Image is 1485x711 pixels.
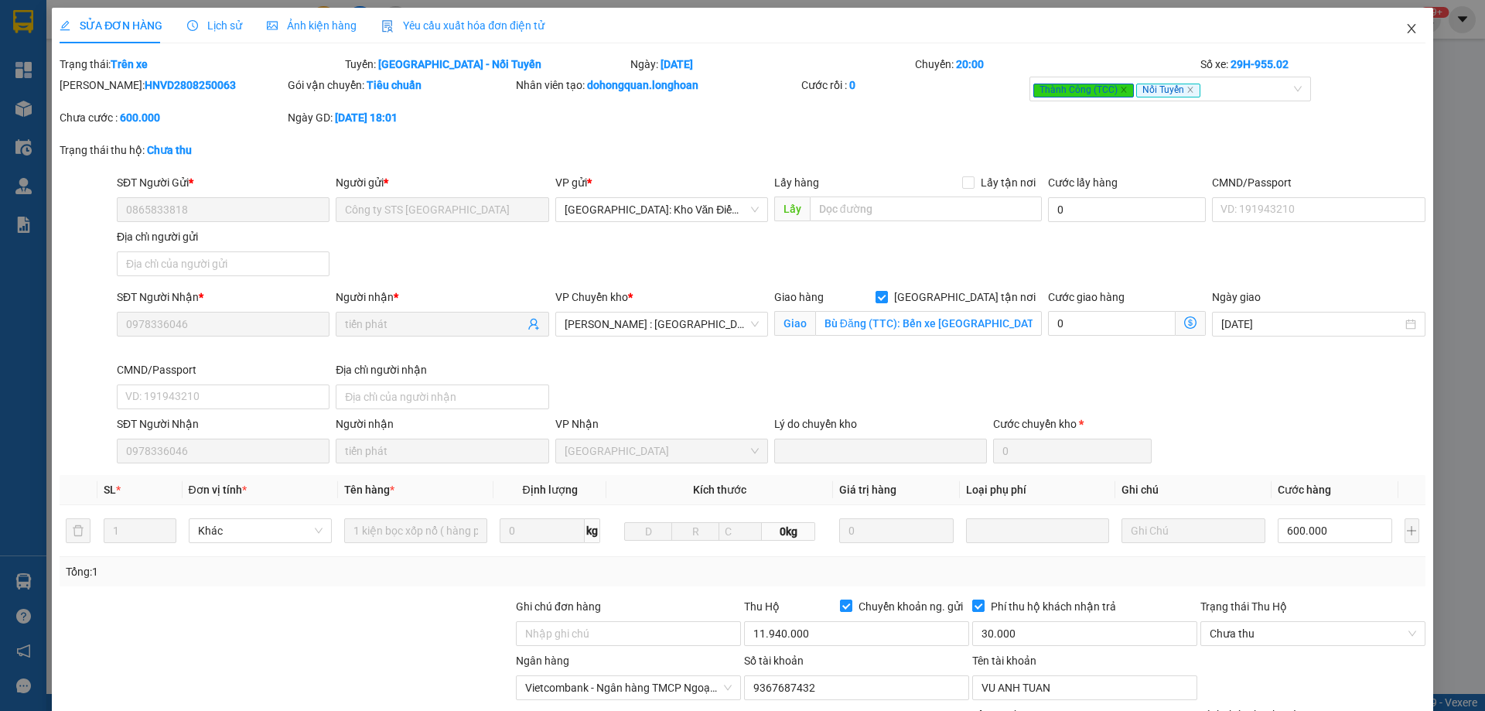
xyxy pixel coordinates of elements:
[117,251,329,276] input: Địa chỉ của người gửi
[145,79,236,91] b: HNVD2808250063
[378,58,541,70] b: [GEOGRAPHIC_DATA] - Nối Tuyến
[267,20,278,31] span: picture
[810,197,1042,221] input: Dọc đường
[60,109,285,126] div: Chưa cước :
[58,56,343,73] div: Trạng thái:
[336,415,548,432] div: Người nhận
[555,291,628,303] span: VP Chuyển kho
[117,361,329,378] div: CMND/Passport
[975,174,1042,191] span: Lấy tận nơi
[956,58,984,70] b: 20:00
[719,522,762,541] input: C
[525,676,732,699] span: Vietcombank - Ngân hàng TMCP Ngoại Thương Việt Nam
[120,111,160,124] b: 600.000
[565,439,759,463] span: Bình Phước
[774,291,824,303] span: Giao hàng
[801,77,1026,94] div: Cước rồi :
[972,675,1197,700] input: Tên tài khoản
[1405,518,1419,543] button: plus
[624,522,672,541] input: D
[565,313,759,336] span: Hồ Chí Minh : Kho Quận 12
[762,522,814,541] span: 0kg
[117,174,329,191] div: SĐT Người Gửi
[839,484,896,496] span: Giá trị hàng
[267,19,357,32] span: Ảnh kiện hàng
[1121,518,1265,543] input: Ghi Chú
[516,600,601,613] label: Ghi chú đơn hàng
[1231,58,1289,70] b: 29H-955.02
[744,675,969,700] input: Số tài khoản
[367,79,422,91] b: Tiêu chuẩn
[972,655,1036,667] label: Tên tài khoản
[516,655,569,667] label: Ngân hàng
[288,77,513,94] div: Gói vận chuyển:
[993,415,1151,432] div: Cước chuyển kho
[1184,316,1197,329] span: dollar-circle
[1200,598,1425,615] div: Trạng thái Thu Hộ
[629,56,914,73] div: Ngày:
[587,79,698,91] b: dohongquan.longhoan
[1405,22,1418,35] span: close
[117,289,329,306] div: SĐT Người Nhận
[1048,176,1118,189] label: Cước lấy hàng
[344,518,487,543] input: VD: Bàn, Ghế
[344,484,394,496] span: Tên hàng
[1390,8,1433,51] button: Close
[555,415,768,432] div: VP Nhận
[815,311,1042,336] input: Giao tận nơi
[335,111,398,124] b: [DATE] 18:01
[565,198,759,221] span: Hà Nội: Kho Văn Điển Thanh Trì
[744,655,804,667] label: Số tài khoản
[744,600,780,613] span: Thu Hộ
[1033,84,1134,97] span: Thành Công (TCC)
[187,20,198,31] span: clock-circle
[1136,84,1200,97] span: Nối Tuyến
[147,144,192,156] b: Chưa thu
[60,20,70,31] span: edit
[381,19,544,32] span: Yêu cầu xuất hóa đơn điện tử
[849,79,855,91] b: 0
[1212,174,1425,191] div: CMND/Passport
[585,518,600,543] span: kg
[1048,311,1176,336] input: Cước giao hàng
[336,361,548,378] div: Địa chỉ người nhận
[774,176,819,189] span: Lấy hàng
[661,58,693,70] b: [DATE]
[336,174,548,191] div: Người gửi
[522,484,577,496] span: Định lượng
[1199,56,1427,73] div: Số xe:
[111,58,148,70] b: Trên xe
[888,289,1042,306] span: [GEOGRAPHIC_DATA] tận nơi
[60,142,342,159] div: Trạng thái thu hộ:
[117,415,329,432] div: SĐT Người Nhận
[1221,316,1401,333] input: Ngày giao
[198,519,323,542] span: Khác
[336,385,548,409] input: Địa chỉ của người nhận
[1115,475,1271,505] th: Ghi chú
[1120,86,1128,94] span: close
[60,77,285,94] div: [PERSON_NAME]:
[66,563,573,580] div: Tổng: 1
[774,415,987,432] div: Lý do chuyển kho
[671,522,719,541] input: R
[336,289,548,306] div: Người nhận
[555,174,768,191] div: VP gửi
[1048,197,1206,222] input: Cước lấy hàng
[187,19,242,32] span: Lịch sử
[66,518,90,543] button: delete
[343,56,629,73] div: Tuyến:
[852,598,969,615] span: Chuyển khoản ng. gửi
[960,475,1115,505] th: Loại phụ phí
[516,621,741,646] input: Ghi chú đơn hàng
[189,484,247,496] span: Đơn vị tính
[60,19,162,32] span: SỬA ĐƠN HÀNG
[1278,484,1331,496] span: Cước hàng
[1186,86,1194,94] span: close
[1210,622,1416,645] span: Chưa thu
[381,20,394,32] img: icon
[104,484,116,496] span: SL
[985,598,1122,615] span: Phí thu hộ khách nhận trả
[516,77,798,94] div: Nhân viên tạo:
[117,228,329,245] div: Địa chỉ người gửi
[693,484,746,496] span: Kích thước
